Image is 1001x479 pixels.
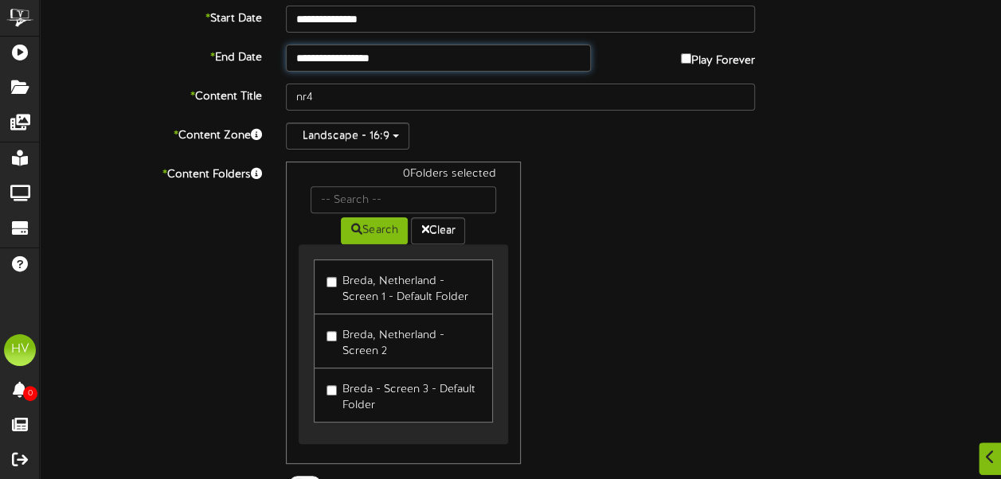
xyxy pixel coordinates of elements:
label: Play Forever [681,45,755,69]
label: Start Date [28,6,274,27]
input: Breda, Netherland -Screen 2 [326,331,337,341]
label: Content Zone [28,123,274,144]
label: Content Title [28,84,274,105]
input: Breda, Netherland - Screen 1 - Default Folder [326,277,337,287]
input: Breda - Screen 3 - Default Folder [326,385,337,395]
button: Clear [411,217,465,244]
div: HV [4,334,36,366]
label: Breda, Netherland - Screen 1 - Default Folder [326,268,479,306]
label: End Date [28,45,274,66]
input: Play Forever [681,53,691,64]
input: -- Search -- [311,186,495,213]
label: Breda, Netherland -Screen 2 [326,322,479,360]
input: Title of this Content [286,84,755,111]
span: 0 [23,386,37,401]
label: Content Folders [28,162,274,183]
button: Landscape - 16:9 [286,123,409,150]
div: 0 Folders selected [299,166,507,186]
label: Breda - Screen 3 - Default Folder [326,376,479,414]
button: Search [341,217,408,244]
